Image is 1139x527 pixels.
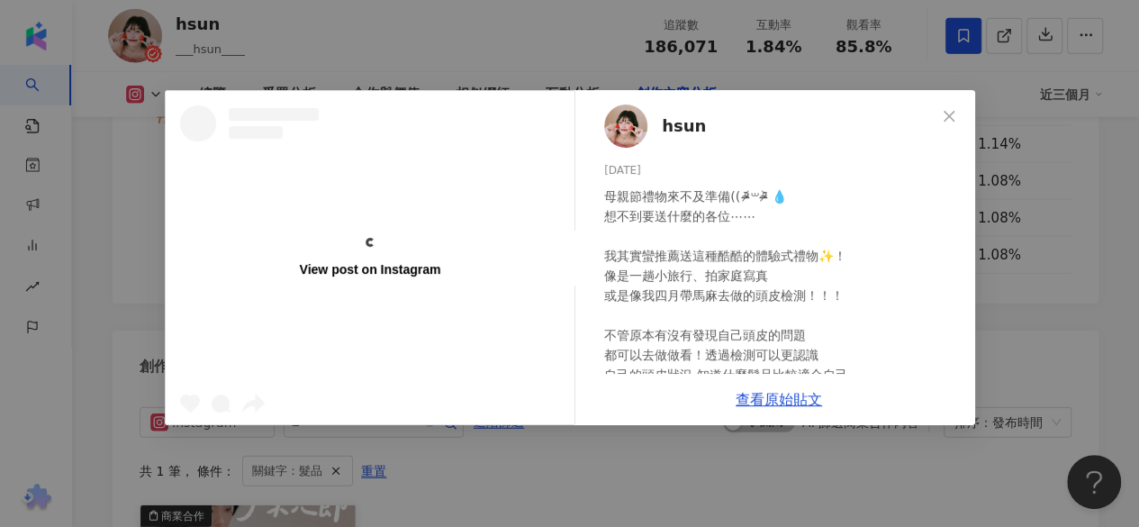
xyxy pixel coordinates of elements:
a: View post on Instagram [166,91,574,424]
button: Close [931,98,967,134]
img: KOL Avatar [604,104,647,148]
div: View post on Instagram [299,261,440,277]
span: hsun [662,114,706,139]
a: 查看原始貼文 [736,391,822,408]
a: KOL Avatarhsun [604,104,936,148]
span: close [942,109,956,123]
div: [DATE] [604,162,961,179]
